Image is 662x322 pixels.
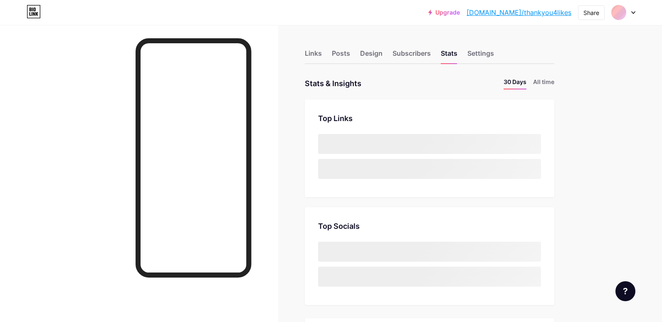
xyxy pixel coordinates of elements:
[332,48,350,63] div: Posts
[583,8,599,17] div: Share
[318,113,541,124] div: Top Links
[305,48,322,63] div: Links
[467,48,494,63] div: Settings
[428,9,460,16] a: Upgrade
[318,220,541,232] div: Top Socials
[360,48,383,63] div: Design
[504,77,526,89] li: 30 Days
[467,7,571,17] a: [DOMAIN_NAME]/thankyou4likes
[393,48,431,63] div: Subscribers
[441,48,457,63] div: Stats
[533,77,554,89] li: All time
[305,77,361,89] div: Stats & Insights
